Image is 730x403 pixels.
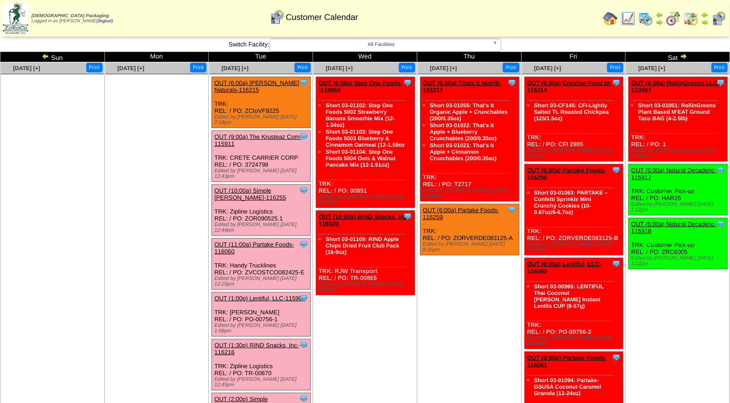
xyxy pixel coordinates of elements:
img: Tooltip [299,293,308,303]
a: OUT (9:00a) The Krusteaz Com-115911 [214,133,301,147]
div: Edited by [PERSON_NAME] [DATE] 12:00am [423,188,519,199]
div: TRK: Customer Pick-up REL: / PO: HAR25 [629,164,728,215]
img: calendarblend.gif [666,11,681,26]
a: Short 03-01051: RollinGreens Plant Based M'EAT Ground Taco BAG (4-2.5lb) [638,102,716,122]
button: Print [190,63,206,72]
div: Edited by [PERSON_NAME] [DATE] 8:16pm [423,241,519,253]
div: TRK: REL: / PO: T2717 [420,77,519,201]
td: Fri [521,52,626,62]
a: Short 03-01103: Step One Foods 5003 Blueberry & Cinnamon Oatmeal (12-1.59oz [326,129,405,148]
img: Tooltip [612,165,621,175]
a: OUT (11:00a) Partake Foods-116060 [214,241,294,255]
a: [DATE] [+] [534,65,561,71]
td: Sat [626,52,730,62]
div: Edited by [PERSON_NAME] [DATE] 2:50pm [319,281,415,292]
button: Print [399,63,415,72]
a: OUT (6:00a) Partake Foods-116259 [423,207,499,221]
img: arrowright.gif [701,19,709,26]
a: Short 03-01104: Step One Foods 5004 Oats & Walnut Pancake Mix (12-1.91oz) [326,149,396,168]
a: Short 03-00965: LENTIFUL Thai Coconut [PERSON_NAME] Instant Lentils CUP (8-57g) [534,283,604,309]
a: OUT (1:00p) Lentiful, LLC-115903 [214,295,305,302]
button: Print [711,63,728,72]
span: Logged in as [PERSON_NAME] [32,13,113,24]
a: [DATE] [+] [13,65,40,71]
div: TRK: Handy Trucklines REL: / PO: ZVCOSTCO082425-E [212,239,311,290]
img: Tooltip [612,78,621,87]
td: Wed [313,52,417,62]
a: OUT (6:00a) Thats It Nutriti-116217 [423,79,501,93]
img: Tooltip [716,219,725,228]
div: TRK: RJW Transport REL: / PO: TR-00865 [316,211,415,295]
div: TRK: Customer Pick-up REL: / PO: ZRC6005 [629,218,728,269]
div: Edited by [PERSON_NAME] [DATE] 12:45pm [214,377,310,388]
button: Print [295,63,311,72]
span: [DATE] [+] [326,65,352,71]
div: Edited by [PERSON_NAME] [DATE] 1:12pm [631,148,727,159]
div: Edited by [PERSON_NAME] [DATE] 12:00am [319,194,415,205]
img: arrowleft.gif [656,11,663,19]
div: Edited by [PERSON_NAME] [DATE] 12:00am [527,241,623,253]
a: Short 03-01094: Partake-GSUSA Coconut Caramel Granola (12-24oz) [534,377,602,396]
div: TRK: REL: / PO: 00851 [316,77,415,208]
div: TRK: REL: / PO: 1 [629,77,728,162]
img: Tooltip [299,78,308,87]
td: Sun [0,52,105,62]
div: Edited by [PERSON_NAME] [DATE] 7:18pm [214,114,310,125]
a: (logout) [97,19,113,24]
img: zoroco-logo-small.webp [3,3,28,34]
a: [DATE] [+] [222,65,249,71]
button: Print [607,63,623,72]
td: Thu [417,52,521,62]
div: Edited by [PERSON_NAME] [DATE] 1:08pm [214,323,310,334]
img: Tooltip [612,353,621,362]
img: Tooltip [403,78,412,87]
a: OUT (6:00a) Lentiful, LLC-116260 [527,260,602,274]
td: Tue [209,52,313,62]
div: TRK: Zipline Logistics REL: / PO: TR-00870 [212,339,311,390]
div: Edited by [PERSON_NAME] [DATE] 12:44pm [214,222,310,233]
div: TRK: Zipline Logistics REL: / PO: ZOR090525.1 [212,185,311,236]
td: Mon [104,52,209,62]
a: Short 03-01063: PARTAKE – Confetti Sprinkle Mini Crunchy Cookies (10-0.67oz/6-6.7oz) [534,189,608,215]
img: Tooltip [507,78,517,87]
div: Edited by [PERSON_NAME] [DATE] 12:00am [527,335,623,346]
div: Edited by [PERSON_NAME] [DATE] 7:17pm [527,148,623,159]
div: TRK: REL: / PO: ZCtoVF9225 [212,77,311,128]
img: Tooltip [403,212,412,221]
a: OUT (6:00a) Creative Food In-116214 [527,79,612,93]
a: OUT (6:00a) Partake Foods-116258 [527,167,607,181]
img: home.gif [603,11,618,26]
a: OUT (10:00a) Simple [PERSON_NAME]-116255 [214,187,286,201]
div: TRK: [PERSON_NAME] REL: / PO: PO-00756-1 [212,292,311,337]
a: OUT (6:00a) Natural Decadenc-115918 [631,221,717,234]
a: OUT (10:00a) RIND Snacks, Inc-116020 [319,213,409,227]
img: calendarinout.gif [684,11,698,26]
img: Tooltip [299,340,308,350]
img: Tooltip [299,186,308,195]
a: [DATE] [+] [639,65,666,71]
button: Print [86,63,102,72]
span: All Facilities [274,39,489,50]
div: Edited by [PERSON_NAME] [DATE] 1:12pm [631,255,727,266]
div: Edited by [PERSON_NAME] [DATE] 1:12pm [631,201,727,213]
a: OUT (6:00a) Natural Decadenc-115917 [631,167,717,181]
img: Tooltip [612,259,621,268]
img: Tooltip [299,132,308,141]
img: Tooltip [716,165,725,175]
div: Edited by [PERSON_NAME] [DATE] 12:20pm [214,276,310,287]
img: arrowleft.gif [42,52,49,60]
img: calendarcustomer.gif [711,11,726,26]
img: calendarcustomer.gif [269,10,284,25]
div: Edited by [PERSON_NAME] [DATE] 12:43pm [214,168,310,179]
img: arrowright.gif [680,52,687,60]
span: [DEMOGRAPHIC_DATA] Packaging [32,13,109,19]
a: Short 03-01109: RIND Apple Chips Dried Fruit Club Pack (18-9oz) [326,236,399,255]
a: OUT (6:00a) Step One Foods, -116065 [319,79,402,93]
a: OUT (1:30p) RIND Snacks, Inc-116216 [214,342,299,356]
a: OUT (6:00a) RollinGreens LLC-113487 [631,79,720,93]
a: [DATE] [+] [430,65,457,71]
